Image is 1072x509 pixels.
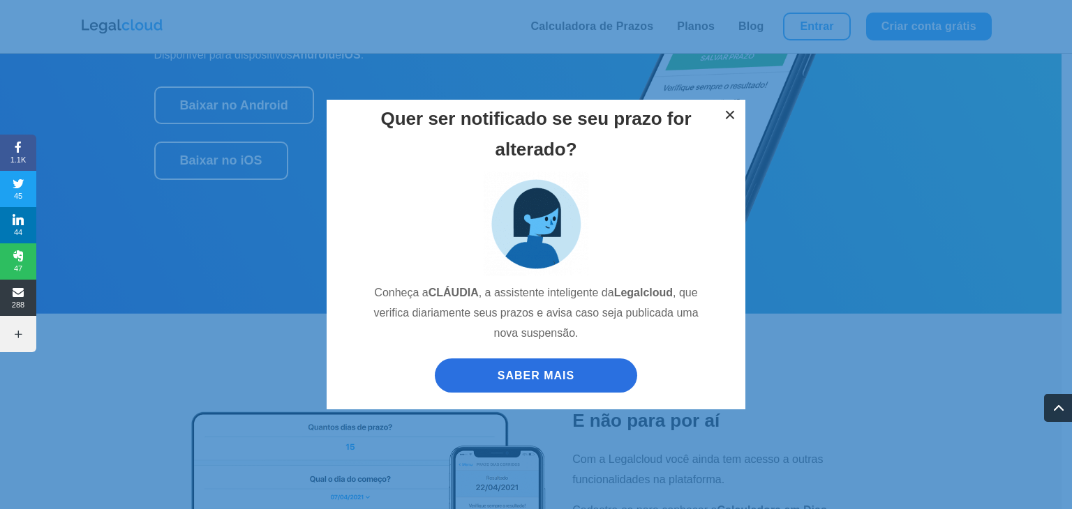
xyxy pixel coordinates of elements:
strong: CLÁUDIA [429,287,479,298]
h2: Quer ser notificado se seu prazo for alterado? [365,103,707,172]
strong: Legalcloud [614,287,673,298]
a: SABER MAIS [435,358,637,393]
button: × [715,100,745,130]
p: Conheça a , a assistente inteligente da , que verifica diariamente seus prazos e avisa caso seja ... [365,283,707,354]
img: claudia_assistente [484,172,588,276]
